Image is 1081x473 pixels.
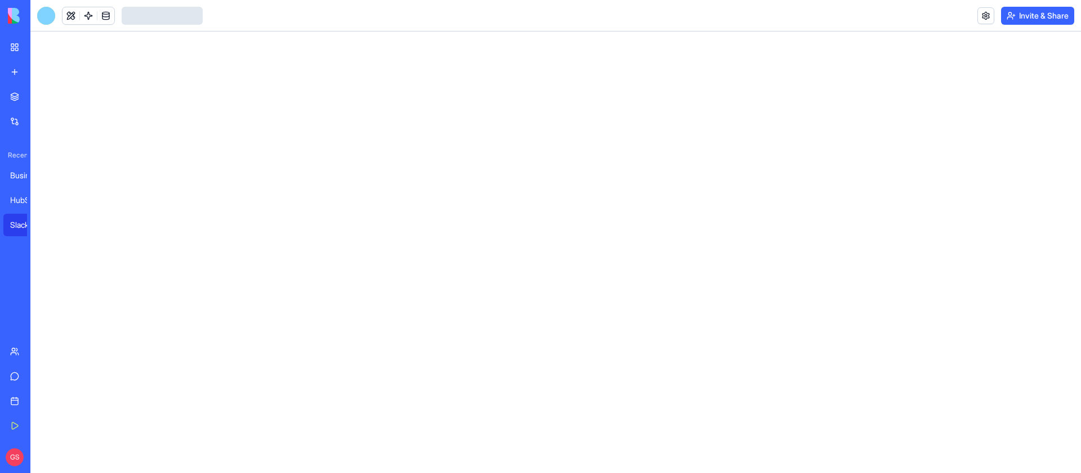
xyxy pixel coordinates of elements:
a: Slack Channel Enrichment [3,214,48,236]
a: Business CRM Pro [3,164,48,187]
a: HubSpot CRM Sync [3,189,48,211]
img: logo [8,8,78,24]
div: Slack Channel Enrichment [10,219,42,231]
div: Business CRM Pro [10,170,42,181]
span: Recent [3,151,27,160]
span: GS [6,448,24,466]
button: Invite & Share [1001,7,1074,25]
div: HubSpot CRM Sync [10,195,42,206]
